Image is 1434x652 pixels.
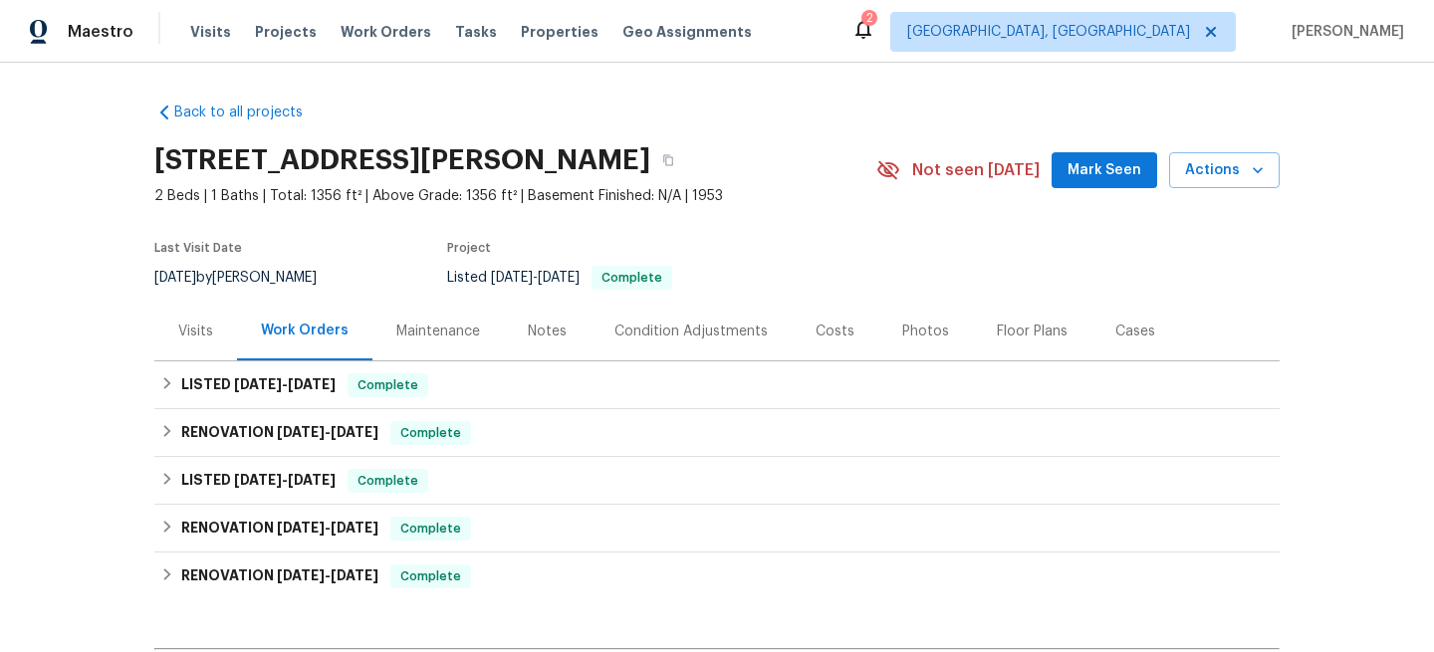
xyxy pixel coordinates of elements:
span: - [277,568,378,582]
div: Work Orders [261,321,349,340]
span: Complete [350,375,426,395]
span: Last Visit Date [154,242,242,254]
span: Maestro [68,22,133,42]
div: Visits [178,322,213,341]
h6: LISTED [181,373,336,397]
span: [DATE] [277,568,325,582]
div: LISTED [DATE]-[DATE]Complete [154,361,1280,409]
span: Complete [392,423,469,443]
span: [DATE] [277,425,325,439]
h6: RENOVATION [181,421,378,445]
h6: RENOVATION [181,564,378,588]
div: Maintenance [396,322,480,341]
span: Properties [521,22,598,42]
span: Projects [255,22,317,42]
span: [GEOGRAPHIC_DATA], [GEOGRAPHIC_DATA] [907,22,1190,42]
span: [PERSON_NAME] [1284,22,1404,42]
div: 2 [866,8,873,28]
h6: LISTED [181,469,336,493]
span: [DATE] [331,568,378,582]
div: Condition Adjustments [614,322,768,341]
div: LISTED [DATE]-[DATE]Complete [154,457,1280,505]
span: [DATE] [154,271,196,285]
span: - [277,425,378,439]
span: Complete [350,471,426,491]
span: Complete [392,519,469,539]
span: Visits [190,22,231,42]
span: 2 Beds | 1 Baths | Total: 1356 ft² | Above Grade: 1356 ft² | Basement Finished: N/A | 1953 [154,186,876,206]
button: Mark Seen [1052,152,1157,189]
div: RENOVATION [DATE]-[DATE]Complete [154,409,1280,457]
span: [DATE] [331,425,378,439]
span: Project [447,242,491,254]
div: RENOVATION [DATE]-[DATE]Complete [154,505,1280,552]
span: Tasks [455,25,497,39]
span: [DATE] [538,271,580,285]
span: [DATE] [331,521,378,535]
span: Complete [392,566,469,586]
div: Photos [902,322,949,341]
span: [DATE] [234,377,282,391]
span: [DATE] [491,271,533,285]
span: - [277,521,378,535]
button: Actions [1169,152,1280,189]
span: Not seen [DATE] [912,160,1040,180]
div: RENOVATION [DATE]-[DATE]Complete [154,552,1280,600]
div: by [PERSON_NAME] [154,266,341,290]
span: - [234,377,336,391]
span: Listed [447,271,672,285]
span: Geo Assignments [622,22,752,42]
div: Floor Plans [997,322,1068,341]
span: - [491,271,580,285]
div: Cases [1115,322,1155,341]
span: - [234,473,336,487]
span: [DATE] [288,377,336,391]
h2: [STREET_ADDRESS][PERSON_NAME] [154,150,650,170]
span: [DATE] [234,473,282,487]
span: [DATE] [277,521,325,535]
span: [DATE] [288,473,336,487]
span: Actions [1185,158,1264,183]
a: Back to all projects [154,103,346,122]
span: Work Orders [341,22,431,42]
button: Copy Address [650,142,686,178]
span: Complete [594,272,670,284]
div: Notes [528,322,567,341]
div: Costs [816,322,854,341]
span: Mark Seen [1068,158,1141,183]
h6: RENOVATION [181,517,378,541]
